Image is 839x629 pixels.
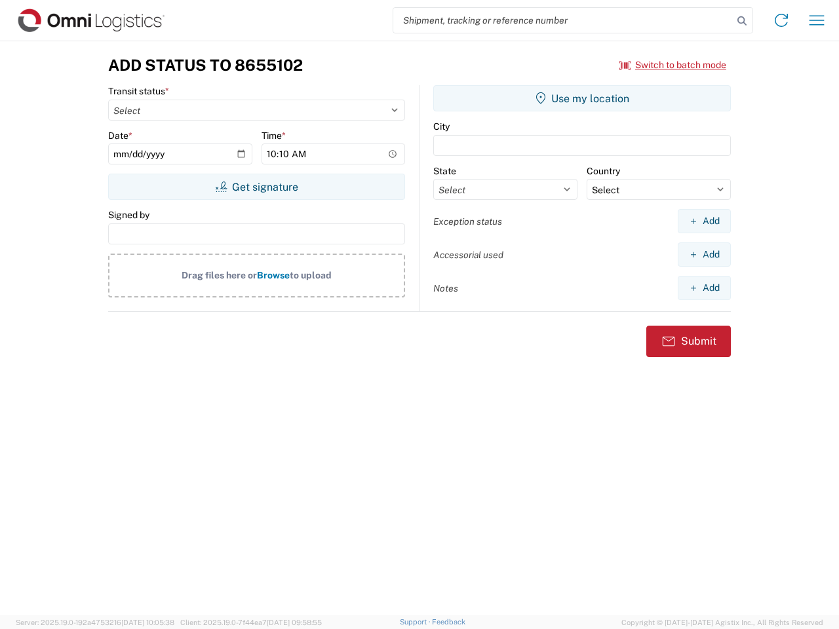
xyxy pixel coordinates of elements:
[433,249,503,261] label: Accessorial used
[432,618,465,626] a: Feedback
[180,619,322,626] span: Client: 2025.19.0-7f44ea7
[433,85,731,111] button: Use my location
[267,619,322,626] span: [DATE] 09:58:55
[621,617,823,628] span: Copyright © [DATE]-[DATE] Agistix Inc., All Rights Reserved
[678,276,731,300] button: Add
[108,56,303,75] h3: Add Status to 8655102
[433,282,458,294] label: Notes
[433,216,502,227] label: Exception status
[108,130,132,142] label: Date
[646,326,731,357] button: Submit
[257,270,290,280] span: Browse
[587,165,620,177] label: Country
[121,619,174,626] span: [DATE] 10:05:38
[678,209,731,233] button: Add
[393,8,733,33] input: Shipment, tracking or reference number
[433,165,456,177] label: State
[108,209,149,221] label: Signed by
[16,619,174,626] span: Server: 2025.19.0-192a4753216
[400,618,433,626] a: Support
[619,54,726,76] button: Switch to batch mode
[433,121,450,132] label: City
[290,270,332,280] span: to upload
[182,270,257,280] span: Drag files here or
[108,85,169,97] label: Transit status
[262,130,286,142] label: Time
[678,242,731,267] button: Add
[108,174,405,200] button: Get signature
